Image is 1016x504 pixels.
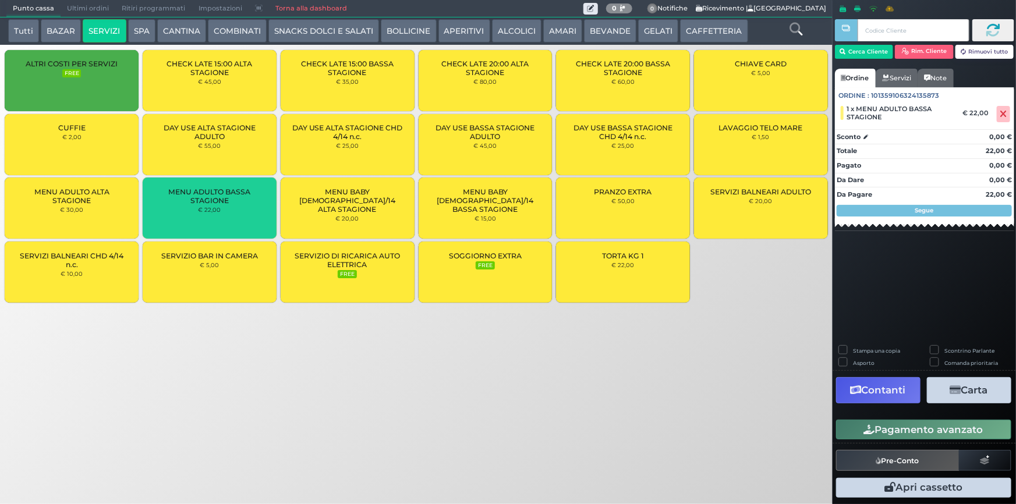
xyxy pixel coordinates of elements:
span: LAVAGGIO TELO MARE [719,123,803,132]
span: PRANZO EXTRA [594,187,652,196]
span: Ritiri programmati [115,1,192,17]
span: Punto cassa [6,1,61,17]
span: MENU BABY [DEMOGRAPHIC_DATA]/14 ALTA STAGIONE [291,187,405,214]
span: 1 x MENU ADULTO BASSA STAGIONE [847,105,954,121]
button: Contanti [836,377,921,403]
small: € 5,00 [200,261,219,268]
span: 101359106324135873 [872,91,940,101]
label: Asporto [853,359,875,367]
button: BEVANDE [584,19,636,42]
button: APERITIVI [438,19,490,42]
strong: Da Dare [837,176,864,184]
small: € 22,00 [612,261,635,268]
button: BOLLICINE [381,19,436,42]
span: ALTRI COSTI PER SERVIZI [26,59,118,68]
small: € 80,00 [473,78,497,85]
small: € 60,00 [611,78,635,85]
span: TORTA KG 1 [602,251,644,260]
small: FREE [476,261,494,269]
button: AMARI [543,19,582,42]
strong: Segue [915,207,934,214]
span: CHECK LATE 15:00 BASSA STAGIONE [291,59,405,77]
span: DAY USE ALTA STAGIONE CHD 4/14 n.c. [291,123,405,141]
small: FREE [338,270,356,278]
button: Rim. Cliente [895,45,954,59]
small: € 50,00 [611,197,635,204]
strong: 0,00 € [989,161,1012,169]
small: € 2,00 [62,133,82,140]
strong: 22,00 € [986,147,1012,155]
label: Scontrino Parlante [945,347,995,354]
button: CAFFETTERIA [680,19,748,42]
a: Note [918,69,953,87]
button: CANTINA [157,19,206,42]
button: SNACKS DOLCI E SALATI [268,19,379,42]
small: € 30,00 [60,206,83,213]
small: FREE [62,69,81,77]
small: € 5,00 [751,69,770,76]
span: SERVIZI BALNEARI CHD 4/14 n.c. [15,251,129,269]
div: € 22,00 [961,109,994,117]
a: Ordine [835,69,876,87]
small: € 55,00 [198,142,221,149]
span: MENU ADULTO BASSA STAGIONE [153,187,267,205]
small: € 10,00 [61,270,83,277]
b: 0 [612,4,617,12]
small: € 35,00 [336,78,359,85]
button: Rimuovi tutto [955,45,1014,59]
input: Codice Cliente [858,19,969,41]
span: 0 [647,3,658,14]
small: € 25,00 [612,142,635,149]
span: Ultimi ordini [61,1,115,17]
strong: Pagato [837,161,861,169]
a: Servizi [876,69,918,87]
small: € 20,00 [749,197,773,204]
span: CHECK LATE 15:00 ALTA STAGIONE [153,59,267,77]
span: Ordine : [839,91,870,101]
span: MENU ADULTO ALTA STAGIONE [15,187,129,205]
span: SERVIZIO BAR IN CAMERA [161,251,258,260]
span: DAY USE ALTA STAGIONE ADULTO [153,123,267,141]
button: Pagamento avanzato [836,420,1011,439]
span: CHECK LATE 20:00 ALTA STAGIONE [428,59,542,77]
span: CHIAVE CARD [735,59,787,68]
button: Pre-Conto [836,450,960,471]
small: € 25,00 [336,142,359,149]
strong: 0,00 € [989,133,1012,141]
button: SPA [128,19,155,42]
button: ALCOLICI [492,19,541,42]
small: € 45,00 [473,142,497,149]
button: Cerca Cliente [835,45,894,59]
small: € 22,00 [198,206,221,213]
span: DAY USE BASSA STAGIONE CHD 4/14 n.c. [566,123,680,141]
span: Impostazioni [192,1,249,17]
strong: 22,00 € [986,190,1012,198]
span: DAY USE BASSA STAGIONE ADULTO [428,123,542,141]
strong: Sconto [837,132,861,142]
button: GELATI [638,19,678,42]
button: COMBINATI [208,19,267,42]
strong: 0,00 € [989,176,1012,184]
small: € 1,50 [752,133,770,140]
span: CUFFIE [58,123,86,132]
button: Carta [927,377,1011,403]
button: Apri cassetto [836,478,1011,498]
span: SOGGIORNO EXTRA [449,251,522,260]
span: SERVIZI BALNEARI ADULTO [710,187,811,196]
button: BAZAR [41,19,81,42]
button: SERVIZI [83,19,126,42]
label: Comanda prioritaria [945,359,999,367]
small: € 45,00 [198,78,221,85]
small: € 15,00 [475,215,496,222]
a: Torna alla dashboard [269,1,353,17]
span: MENU BABY [DEMOGRAPHIC_DATA]/14 BASSA STAGIONE [428,187,542,214]
strong: Da Pagare [837,190,872,198]
button: Tutti [8,19,39,42]
strong: Totale [837,147,857,155]
small: € 20,00 [336,215,359,222]
label: Stampa una copia [853,347,900,354]
span: CHECK LATE 20:00 BASSA STAGIONE [566,59,680,77]
span: SERVIZIO DI RICARICA AUTO ELETTRICA [291,251,405,269]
